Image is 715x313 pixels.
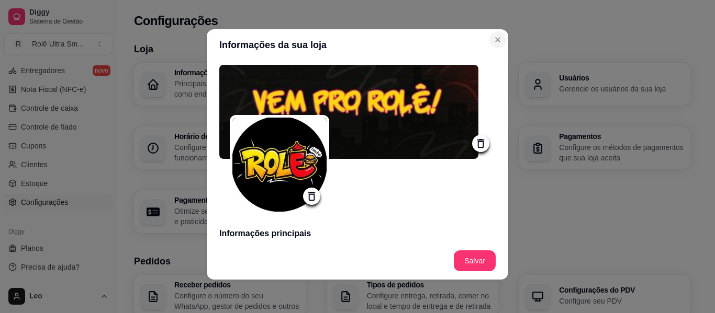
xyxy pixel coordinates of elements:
[489,31,506,48] button: Close
[454,250,496,271] button: Salvar
[232,118,327,212] img: logo da loja
[219,65,478,159] img: logo da loja
[207,29,508,61] header: Informações da sua loja
[219,227,496,240] h3: Informações principais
